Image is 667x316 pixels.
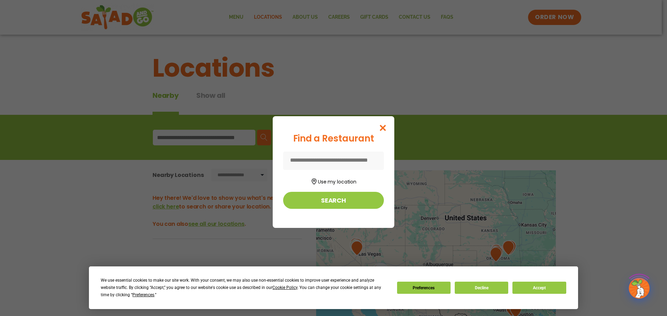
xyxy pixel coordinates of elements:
[272,285,297,290] span: Cookie Policy
[283,176,384,186] button: Use my location
[132,292,154,297] span: Preferences
[101,277,388,299] div: We use essential cookies to make our site work. With your consent, we may also use non-essential ...
[283,192,384,209] button: Search
[283,132,384,145] div: Find a Restaurant
[89,266,578,309] div: Cookie Consent Prompt
[397,282,451,294] button: Preferences
[512,282,566,294] button: Accept
[372,116,394,139] button: Close modal
[455,282,508,294] button: Decline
